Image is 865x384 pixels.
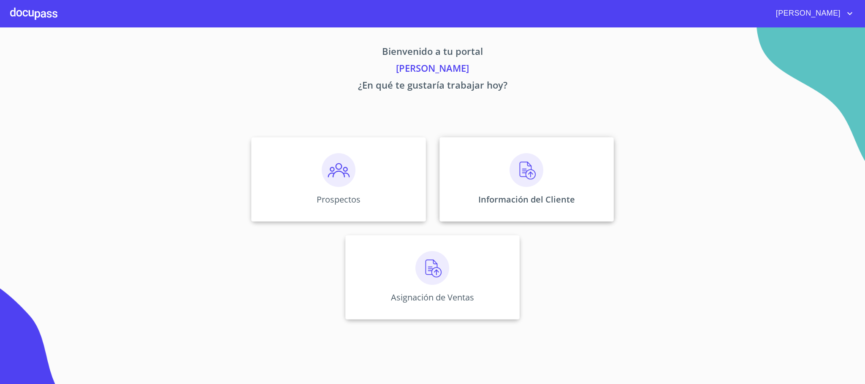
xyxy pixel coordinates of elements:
span: [PERSON_NAME] [770,7,845,20]
p: Información del Cliente [478,194,575,205]
p: [PERSON_NAME] [173,61,693,78]
button: account of current user [770,7,855,20]
img: carga.png [415,251,449,285]
p: ¿En qué te gustaría trabajar hoy? [173,78,693,95]
p: Bienvenido a tu portal [173,44,693,61]
p: Asignación de Ventas [391,292,474,303]
img: prospectos.png [322,153,355,187]
img: carga.png [510,153,543,187]
p: Prospectos [317,194,361,205]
